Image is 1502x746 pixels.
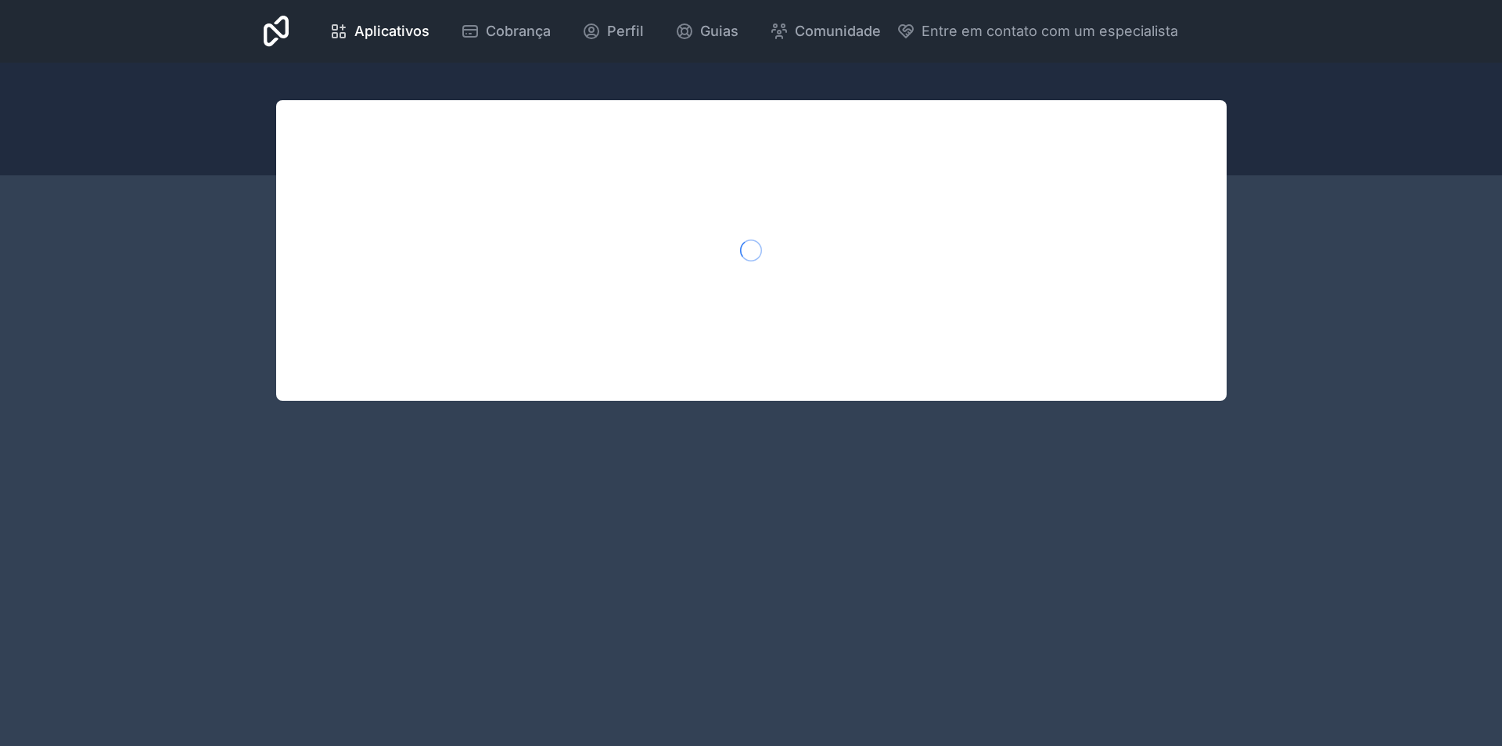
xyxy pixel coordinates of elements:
font: Cobrança [486,23,551,39]
font: Perfil [607,23,644,39]
font: Comunidade [795,23,881,39]
a: Cobrança [448,14,563,49]
a: Perfil [570,14,656,49]
a: Aplicativos [317,14,442,49]
font: Aplicativos [354,23,429,39]
a: Guias [663,14,751,49]
a: Comunidade [757,14,893,49]
font: Entre em contato com um especialista [922,23,1178,39]
font: Guias [700,23,738,39]
button: Entre em contato com um especialista [897,20,1178,42]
